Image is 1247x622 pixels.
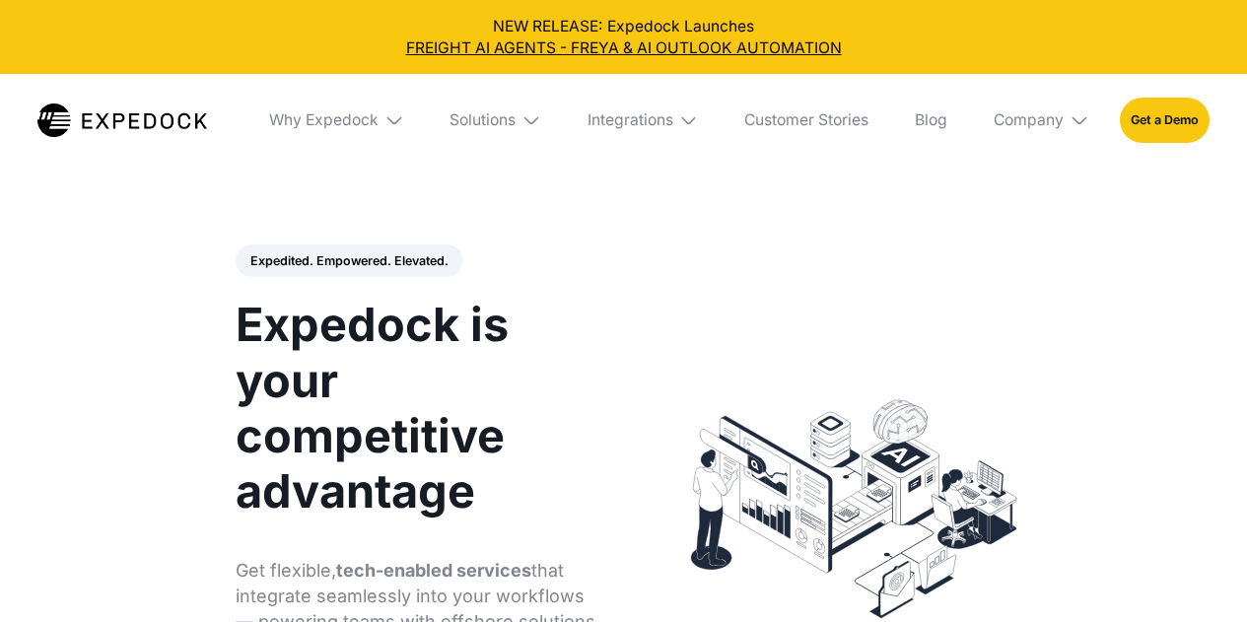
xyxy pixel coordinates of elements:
[978,74,1104,167] div: Company
[450,110,516,130] div: Solutions
[336,560,531,581] strong: tech-enabled services
[253,74,419,167] div: Why Expedock
[572,74,714,167] div: Integrations
[588,110,673,130] div: Integrations
[994,110,1064,130] div: Company
[435,74,557,167] div: Solutions
[900,74,963,167] a: Blog
[269,110,379,130] div: Why Expedock
[729,74,884,167] a: Customer Stories
[16,37,1232,59] a: FREIGHT AI AGENTS - FREYA & AI OUTLOOK AUTOMATION
[16,16,1232,59] div: NEW RELEASE: Expedock Launches
[236,297,601,518] h1: Expedock is your competitive advantage
[1120,98,1210,142] a: Get a Demo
